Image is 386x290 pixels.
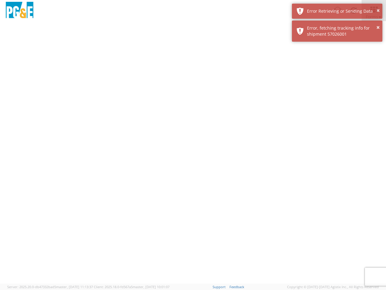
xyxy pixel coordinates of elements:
[5,2,35,20] img: pge-logo-06675f144f4cfa6a6814.png
[287,285,379,289] span: Copyright © [DATE]-[DATE] Agistix Inc., All Rights Reserved
[213,285,226,289] a: Support
[56,285,93,289] span: master, [DATE] 11:13:37
[376,23,380,32] button: ×
[307,8,378,14] div: Error Retrieving or Sending Data
[7,285,93,289] span: Server: 2025.20.0-db47332bad5
[133,285,169,289] span: master, [DATE] 10:01:07
[307,25,378,37] div: Error, fetching tracking info for shipment 57026001
[94,285,169,289] span: Client: 2025.18.0-fd567a5
[376,6,380,15] button: ×
[229,285,244,289] a: Feedback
